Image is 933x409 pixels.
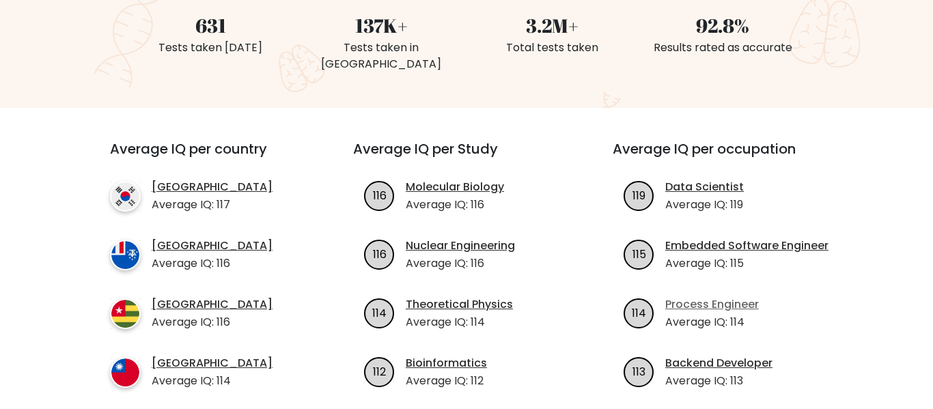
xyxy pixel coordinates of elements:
[645,40,800,56] div: Results rated as accurate
[152,255,273,272] p: Average IQ: 116
[665,355,772,371] a: Backend Developer
[110,240,141,270] img: country
[353,141,580,173] h3: Average IQ per Study
[475,11,629,40] div: 3.2M+
[152,373,273,389] p: Average IQ: 114
[632,246,646,262] text: 115
[133,11,288,40] div: 631
[406,373,487,389] p: Average IQ: 112
[632,187,645,203] text: 119
[665,179,744,195] a: Data Scientist
[110,298,141,329] img: country
[406,314,513,330] p: Average IQ: 114
[645,11,800,40] div: 92.8%
[152,238,273,254] a: [GEOGRAPHIC_DATA]
[304,40,458,72] div: Tests taken in [GEOGRAPHIC_DATA]
[406,179,504,195] a: Molecular Biology
[373,187,387,203] text: 116
[152,197,273,213] p: Average IQ: 117
[373,363,386,379] text: 112
[373,246,387,262] text: 116
[665,373,772,389] p: Average IQ: 113
[406,197,504,213] p: Average IQ: 116
[665,238,828,254] a: Embedded Software Engineer
[406,255,515,272] p: Average IQ: 116
[152,314,273,330] p: Average IQ: 116
[632,305,646,320] text: 114
[406,238,515,254] a: Nuclear Engineering
[152,179,273,195] a: [GEOGRAPHIC_DATA]
[632,363,645,379] text: 113
[152,296,273,313] a: [GEOGRAPHIC_DATA]
[406,355,487,371] a: Bioinformatics
[304,11,458,40] div: 137K+
[110,141,304,173] h3: Average IQ per country
[406,296,513,313] a: Theoretical Physics
[665,255,828,272] p: Average IQ: 115
[665,296,759,313] a: Process Engineer
[133,40,288,56] div: Tests taken [DATE]
[110,181,141,212] img: country
[372,305,387,320] text: 114
[613,141,839,173] h3: Average IQ per occupation
[665,314,759,330] p: Average IQ: 114
[110,357,141,388] img: country
[475,40,629,56] div: Total tests taken
[152,355,273,371] a: [GEOGRAPHIC_DATA]
[665,197,744,213] p: Average IQ: 119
